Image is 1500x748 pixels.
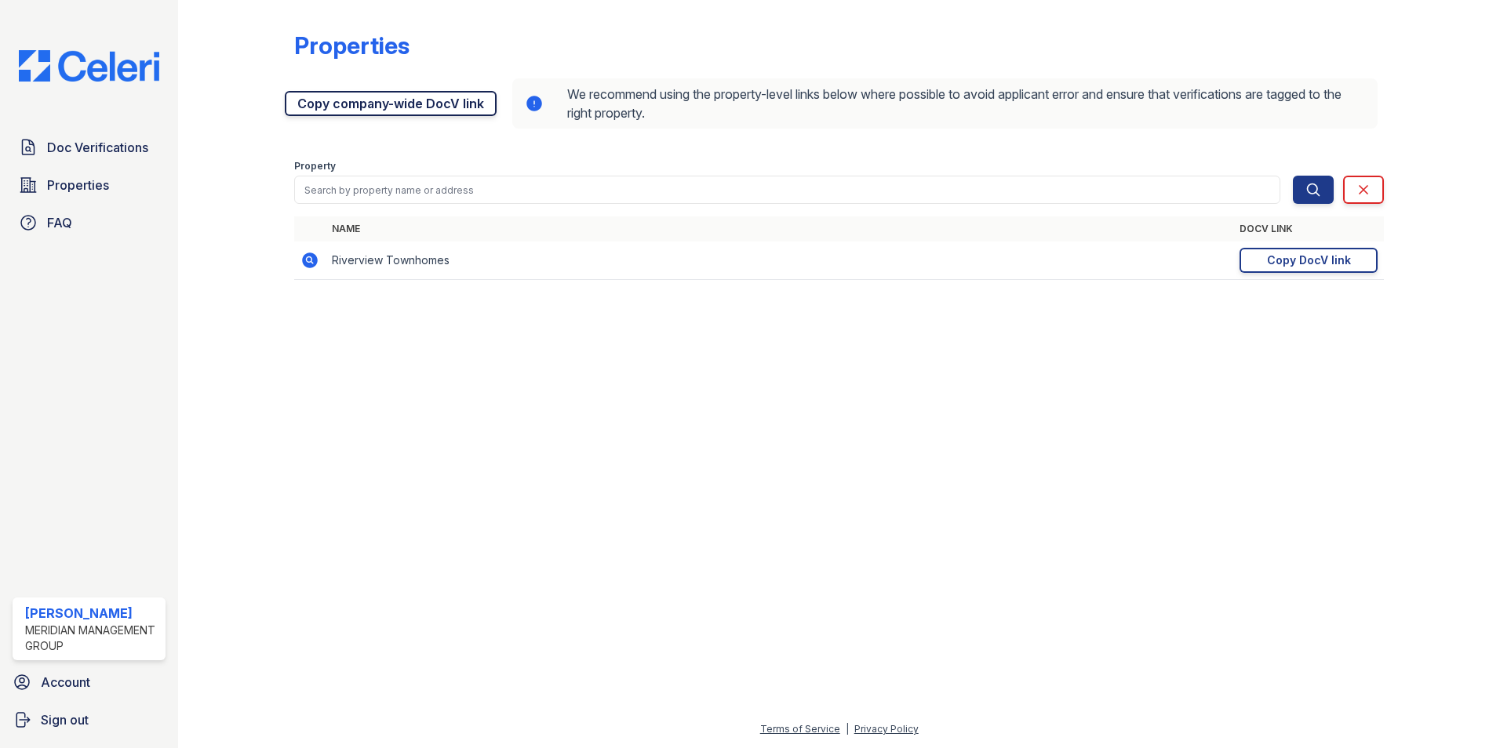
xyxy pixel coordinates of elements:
[25,623,159,654] div: Meridian Management Group
[294,31,410,60] div: Properties
[326,216,1233,241] th: Name
[47,176,109,194] span: Properties
[854,723,919,735] a: Privacy Policy
[1233,216,1384,241] th: DocV Link
[47,138,148,157] span: Doc Verifications
[25,604,159,623] div: [PERSON_NAME]
[13,207,166,238] a: FAQ
[41,710,89,729] span: Sign out
[6,666,172,698] a: Account
[512,78,1378,129] div: We recommend using the property-level links below where possible to avoid applicant error and ens...
[846,723,849,735] div: |
[285,91,497,116] a: Copy company-wide DocV link
[6,704,172,735] a: Sign out
[41,673,90,692] span: Account
[1240,248,1378,273] a: Copy DocV link
[1267,252,1351,268] div: Copy DocV link
[294,176,1280,204] input: Search by property name or address
[13,169,166,201] a: Properties
[47,213,72,232] span: FAQ
[760,723,840,735] a: Terms of Service
[294,160,336,172] label: Property
[6,50,172,82] img: CE_Logo_Blue-a8612792a0a2168367f1c8372b55b34899dd931a85d93a1a3d3e32e68fde9ad4.png
[13,132,166,163] a: Doc Verifications
[326,241,1233,280] td: Riverview Townhomes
